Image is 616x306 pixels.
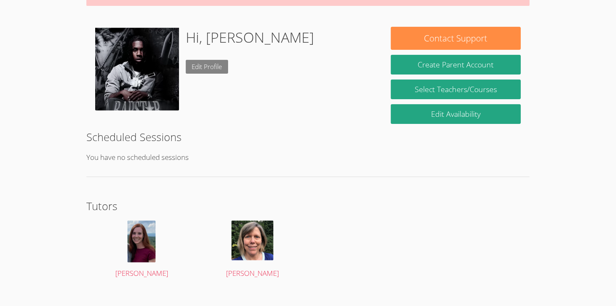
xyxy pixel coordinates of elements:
[391,104,521,124] a: Edit Availability
[95,27,179,111] img: Screenshot%202024-03-11%205.37.38%20PM.png
[231,221,273,260] img: avatar.png
[86,152,530,164] p: You have no scheduled sessions
[206,221,299,280] a: [PERSON_NAME]
[391,27,521,50] button: Contact Support
[86,129,530,145] h2: Scheduled Sessions
[186,60,229,74] a: Edit Profile
[391,80,521,99] a: Select Teachers/Courses
[127,221,156,262] img: Screen%20Shot%202023-01-11%20at%202.10.50%20PM.png
[115,268,168,278] span: [PERSON_NAME]
[95,221,188,280] a: [PERSON_NAME]
[186,27,314,48] h1: Hi, [PERSON_NAME]
[391,55,521,75] button: Create Parent Account
[86,198,530,214] h2: Tutors
[226,268,279,278] span: [PERSON_NAME]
